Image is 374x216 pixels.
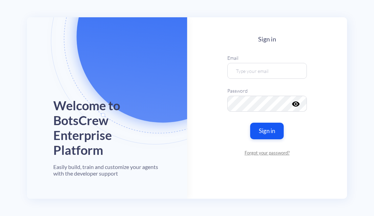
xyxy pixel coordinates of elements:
[250,123,284,139] button: Sign in
[292,100,299,104] button: visibility
[292,100,300,108] i: visibility
[227,150,307,157] a: Forgot your password?
[53,98,161,158] h1: Welcome to BotsCrew Enterprise Platform
[227,63,307,79] input: Type your email
[227,54,307,62] label: Email
[227,36,307,43] h4: Sign in
[53,163,161,177] h4: Easily build, train and customize your agents with the developer support
[227,87,307,94] label: Password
